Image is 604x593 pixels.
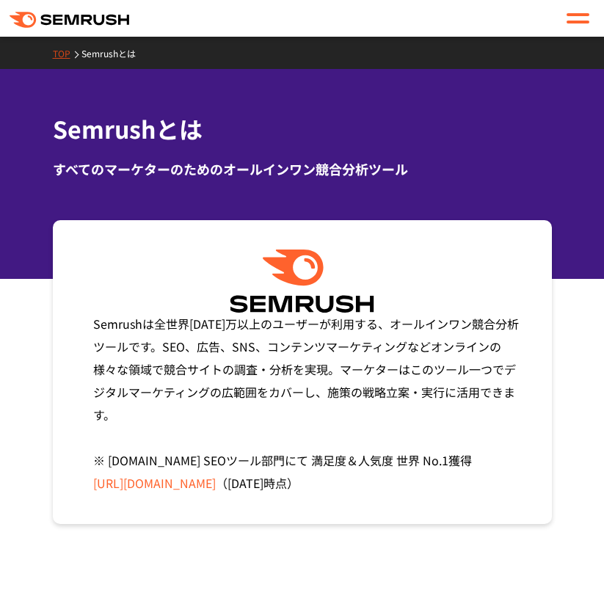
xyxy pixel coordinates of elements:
[53,159,552,179] div: すべてのマーケターのためのオールインワン競合分析ツール
[53,110,552,147] h1: Semrushとは
[222,250,382,313] img: Semrush
[93,315,519,492] span: Semrushは全世界[DATE]万以上のユーザーが利用する、オールインワン競合分析ツールです。SEO、広告、SNS、コンテンツマーケティングなどオンラインの様々な領域で競合サイトの調査・分析を...
[81,47,147,59] a: Semrushとは
[53,47,81,59] a: TOP
[93,474,216,492] a: [URL][DOMAIN_NAME]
